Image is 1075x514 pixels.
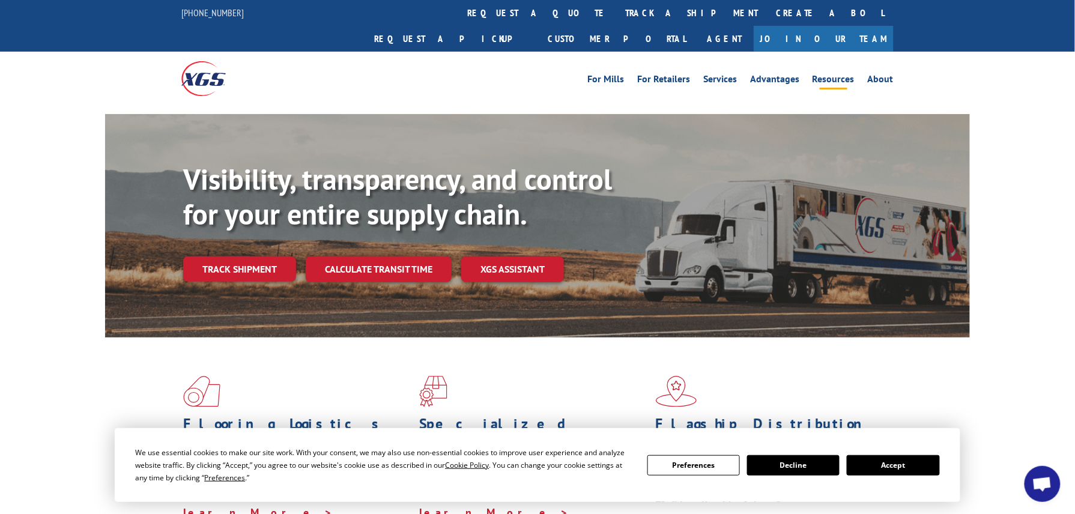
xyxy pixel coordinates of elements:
a: Resources [813,74,855,88]
a: Services [703,74,737,88]
div: Open chat [1025,466,1061,502]
a: XGS ASSISTANT [461,256,564,282]
a: For Retailers [637,74,690,88]
h1: Specialized Freight Experts [419,417,646,452]
div: Cookie Consent Prompt [115,428,960,502]
span: Cookie Policy [445,460,489,470]
a: Track shipment [183,256,296,282]
img: xgs-icon-focused-on-flooring-red [419,376,447,407]
button: Decline [747,455,840,476]
b: Visibility, transparency, and control for your entire supply chain. [183,160,612,232]
a: Join Our Team [754,26,894,52]
div: We use essential cookies to make our site work. With your consent, we may also use non-essential ... [135,446,632,484]
button: Accept [847,455,939,476]
a: Agent [695,26,754,52]
span: Preferences [204,473,245,483]
a: Request a pickup [365,26,539,52]
a: Calculate transit time [306,256,452,282]
a: Customer Portal [539,26,695,52]
h1: Flooring Logistics Solutions [183,417,410,452]
img: xgs-icon-total-supply-chain-intelligence-red [183,376,220,407]
a: Advantages [750,74,799,88]
a: [PHONE_NUMBER] [181,7,244,19]
a: For Mills [587,74,624,88]
img: xgs-icon-flagship-distribution-model-red [656,376,697,407]
button: Preferences [647,455,740,476]
a: About [868,74,894,88]
h1: Flagship Distribution Model [656,417,883,452]
a: Learn More > [656,491,805,505]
